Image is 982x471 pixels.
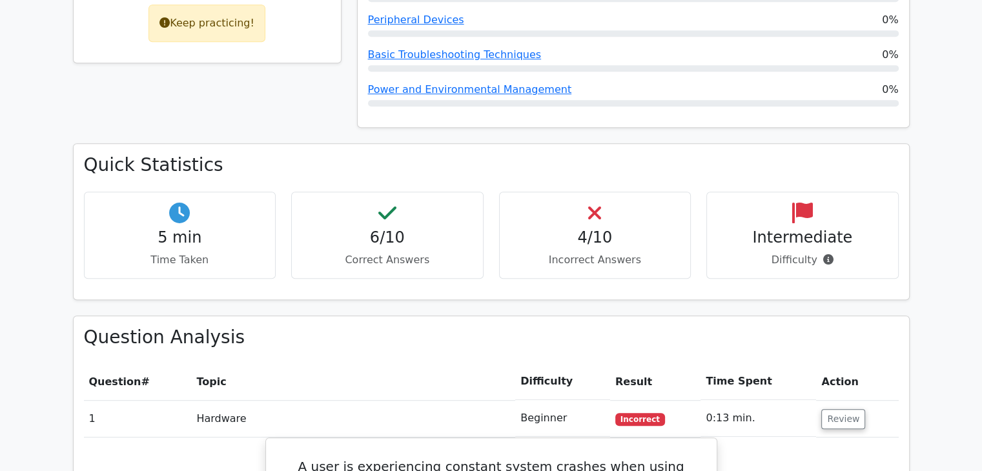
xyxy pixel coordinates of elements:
[882,12,898,28] span: 0%
[95,252,265,268] p: Time Taken
[368,14,464,26] a: Peripheral Devices
[148,5,265,42] div: Keep practicing!
[84,363,192,400] th: #
[89,376,141,388] span: Question
[84,154,899,176] h3: Quick Statistics
[368,48,542,61] a: Basic Troubleshooting Techniques
[610,363,701,400] th: Result
[701,363,816,400] th: Time Spent
[882,82,898,97] span: 0%
[717,252,888,268] p: Difficulty
[84,400,192,437] td: 1
[717,228,888,247] h4: Intermediate
[510,228,680,247] h4: 4/10
[95,228,265,247] h4: 5 min
[615,413,665,426] span: Incorrect
[302,228,473,247] h4: 6/10
[368,83,572,95] a: Power and Environmental Management
[191,400,515,437] td: Hardware
[191,363,515,400] th: Topic
[302,252,473,268] p: Correct Answers
[510,252,680,268] p: Incorrect Answers
[816,363,898,400] th: Action
[84,326,899,348] h3: Question Analysis
[882,47,898,63] span: 0%
[515,400,610,437] td: Beginner
[515,363,610,400] th: Difficulty
[821,409,865,429] button: Review
[701,400,816,437] td: 0:13 min.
